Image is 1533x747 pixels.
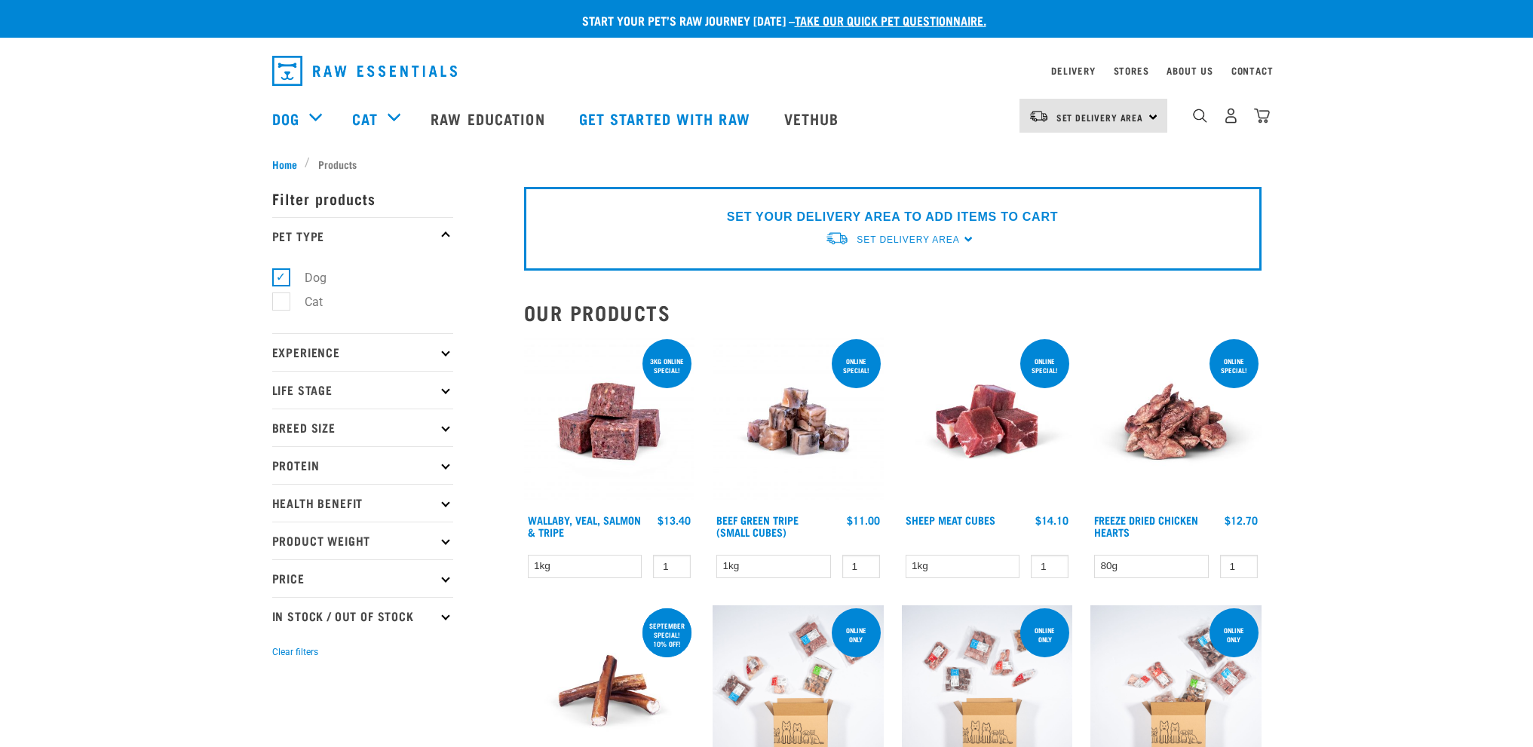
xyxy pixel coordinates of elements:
[857,234,959,245] span: Set Delivery Area
[658,514,691,526] div: $13.40
[1090,336,1262,507] img: FD Chicken Hearts
[1056,115,1144,120] span: Set Delivery Area
[1210,619,1259,651] div: Online Only
[653,555,691,578] input: 1
[902,336,1073,507] img: Sheep Meat
[642,350,691,381] div: 3kg online special!
[272,484,453,522] p: Health Benefit
[415,88,563,148] a: Raw Education
[272,107,299,130] a: Dog
[281,292,329,311] label: Cat
[1035,514,1069,526] div: $14.10
[272,333,453,371] p: Experience
[1051,68,1095,73] a: Delivery
[528,517,641,534] a: Wallaby, Veal, Salmon & Tripe
[1193,109,1207,123] img: home-icon-1@2x.png
[847,514,880,526] div: $11.00
[281,268,333,287] label: Dog
[1020,619,1069,651] div: Online Only
[272,156,305,172] a: Home
[825,231,849,246] img: van-moving.png
[1225,514,1258,526] div: $12.70
[272,371,453,409] p: Life Stage
[1220,555,1258,578] input: 1
[260,50,1274,92] nav: dropdown navigation
[832,619,881,651] div: Online Only
[272,409,453,446] p: Breed Size
[524,301,1262,324] h2: Our Products
[832,350,881,381] div: ONLINE SPECIAL!
[272,597,453,635] p: In Stock / Out Of Stock
[906,517,995,522] a: Sheep Meat Cubes
[1029,109,1049,123] img: van-moving.png
[564,88,769,148] a: Get started with Raw
[716,517,799,534] a: Beef Green Tripe (Small Cubes)
[713,336,884,507] img: Beef Tripe Bites 1634
[1223,108,1239,124] img: user.png
[842,555,880,578] input: 1
[272,217,453,255] p: Pet Type
[352,107,378,130] a: Cat
[272,156,297,172] span: Home
[524,336,695,507] img: Wallaby Veal Salmon Tripe 1642
[1031,555,1069,578] input: 1
[769,88,858,148] a: Vethub
[272,179,453,217] p: Filter products
[1167,68,1213,73] a: About Us
[1254,108,1270,124] img: home-icon@2x.png
[272,559,453,597] p: Price
[272,156,1262,172] nav: breadcrumbs
[272,522,453,559] p: Product Weight
[642,614,691,655] div: September special! 10% off!
[272,446,453,484] p: Protein
[795,17,986,23] a: take our quick pet questionnaire.
[1020,350,1069,381] div: ONLINE SPECIAL!
[1094,517,1198,534] a: Freeze Dried Chicken Hearts
[1210,350,1259,381] div: ONLINE SPECIAL!
[272,645,318,659] button: Clear filters
[1114,68,1149,73] a: Stores
[727,208,1058,226] p: SET YOUR DELIVERY AREA TO ADD ITEMS TO CART
[272,56,457,86] img: Raw Essentials Logo
[1231,68,1274,73] a: Contact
